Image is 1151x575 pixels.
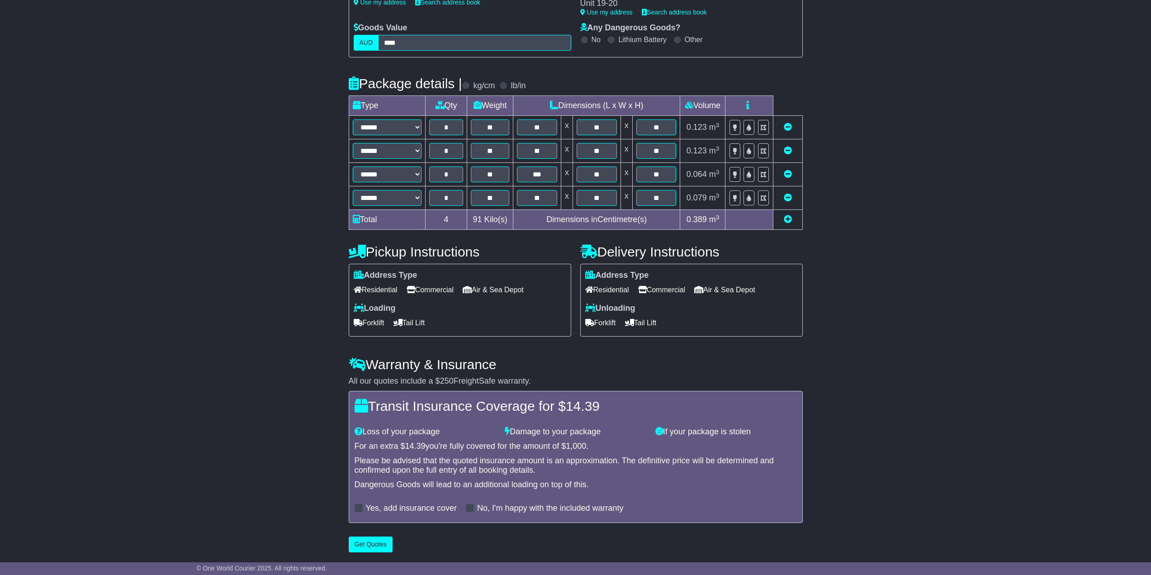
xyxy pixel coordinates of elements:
td: x [561,116,573,139]
button: Get Quotes [349,537,393,552]
span: m [709,146,720,155]
span: m [709,193,720,202]
label: Loading [354,304,396,314]
span: 1,000 [566,442,586,451]
span: m [709,123,720,132]
sup: 3 [716,214,720,221]
label: Other [685,35,703,44]
div: Dangerous Goods will lead to an additional loading on top of this. [355,480,797,490]
td: 4 [426,210,467,230]
sup: 3 [716,122,720,128]
td: x [561,163,573,186]
sup: 3 [716,169,720,176]
td: Type [349,96,426,116]
label: Address Type [585,271,649,280]
td: x [620,186,632,210]
span: Air & Sea Depot [694,283,755,297]
h4: Transit Insurance Coverage for $ [355,399,797,413]
span: 0.064 [687,170,707,179]
div: Damage to your package [500,427,651,437]
td: x [620,139,632,163]
td: Dimensions (L x W x H) [513,96,680,116]
span: 0.389 [687,215,707,224]
label: Lithium Battery [618,35,667,44]
span: 0.079 [687,193,707,202]
div: If your package is stolen [651,427,801,437]
span: Forklift [354,316,384,330]
span: Commercial [638,283,685,297]
a: Remove this item [784,170,792,179]
td: Dimensions in Centimetre(s) [513,210,680,230]
td: Total [349,210,426,230]
span: 0.123 [687,146,707,155]
a: Add new item [784,215,792,224]
label: Unloading [585,304,635,314]
span: Commercial [407,283,454,297]
label: Goods Value [354,23,407,33]
a: Use my address [580,9,633,16]
a: Search address book [642,9,707,16]
div: Loss of your package [350,427,501,437]
a: Remove this item [784,146,792,155]
h4: Warranty & Insurance [349,357,803,372]
sup: 3 [716,192,720,199]
span: Tail Lift [393,316,425,330]
td: Qty [426,96,467,116]
span: 14.39 [405,442,426,451]
span: 0.123 [687,123,707,132]
h4: Delivery Instructions [580,244,803,259]
span: 250 [440,376,454,385]
h4: Pickup Instructions [349,244,571,259]
span: m [709,170,720,179]
span: © One World Courier 2025. All rights reserved. [196,565,327,572]
label: lb/in [511,81,526,91]
span: Residential [354,283,398,297]
td: Volume [680,96,725,116]
span: m [709,215,720,224]
label: No [592,35,601,44]
div: Please be advised that the quoted insurance amount is an approximation. The definitive price will... [355,456,797,475]
label: No, I'm happy with the included warranty [477,504,624,513]
div: All our quotes include a $ FreightSafe warranty. [349,376,803,386]
td: x [620,116,632,139]
span: Air & Sea Depot [463,283,524,297]
td: x [561,186,573,210]
label: kg/cm [473,81,495,91]
td: x [620,163,632,186]
label: Yes, add insurance cover [366,504,457,513]
label: Address Type [354,271,417,280]
span: 91 [473,215,482,224]
td: x [561,139,573,163]
td: Kilo(s) [467,210,513,230]
span: Residential [585,283,629,297]
span: Tail Lift [625,316,657,330]
td: Weight [467,96,513,116]
sup: 3 [716,145,720,152]
div: For an extra $ you're fully covered for the amount of $ . [355,442,797,451]
a: Remove this item [784,193,792,202]
a: Remove this item [784,123,792,132]
label: AUD [354,35,379,51]
span: 14.39 [566,399,600,413]
h4: Package details | [349,76,462,91]
span: Forklift [585,316,616,330]
label: Any Dangerous Goods? [580,23,681,33]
